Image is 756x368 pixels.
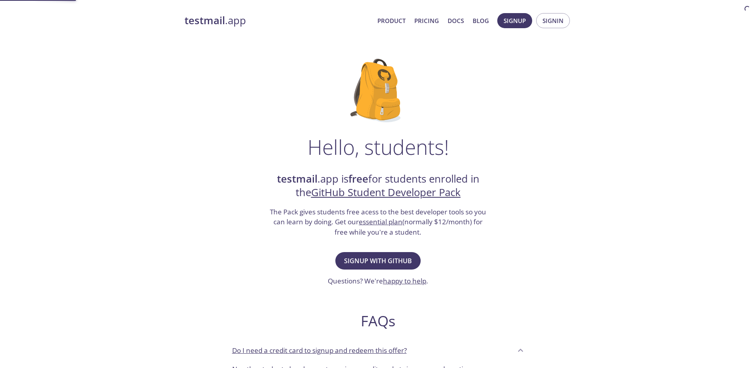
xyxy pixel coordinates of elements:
[497,13,532,28] button: Signup
[348,172,368,186] strong: free
[504,15,526,26] span: Signup
[308,135,449,159] h1: Hello, students!
[232,345,407,356] p: Do I need a credit card to signup and redeem this offer?
[226,312,531,330] h2: FAQs
[311,185,461,199] a: GitHub Student Developer Pack
[335,252,421,270] button: Signup with GitHub
[383,276,426,285] a: happy to help
[414,15,439,26] a: Pricing
[473,15,489,26] a: Blog
[350,59,406,122] img: github-student-backpack.png
[377,15,406,26] a: Product
[536,13,570,28] button: Signin
[226,339,531,361] div: Do I need a credit card to signup and redeem this offer?
[269,172,487,200] h2: .app is for students enrolled in the
[328,276,428,286] h3: Questions? We're .
[344,255,412,266] span: Signup with GitHub
[185,13,225,27] strong: testmail
[277,172,317,186] strong: testmail
[269,207,487,237] h3: The Pack gives students free acess to the best developer tools so you can learn by doing. Get our...
[542,15,564,26] span: Signin
[448,15,464,26] a: Docs
[359,217,402,226] a: essential plan
[185,14,371,27] a: testmail.app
